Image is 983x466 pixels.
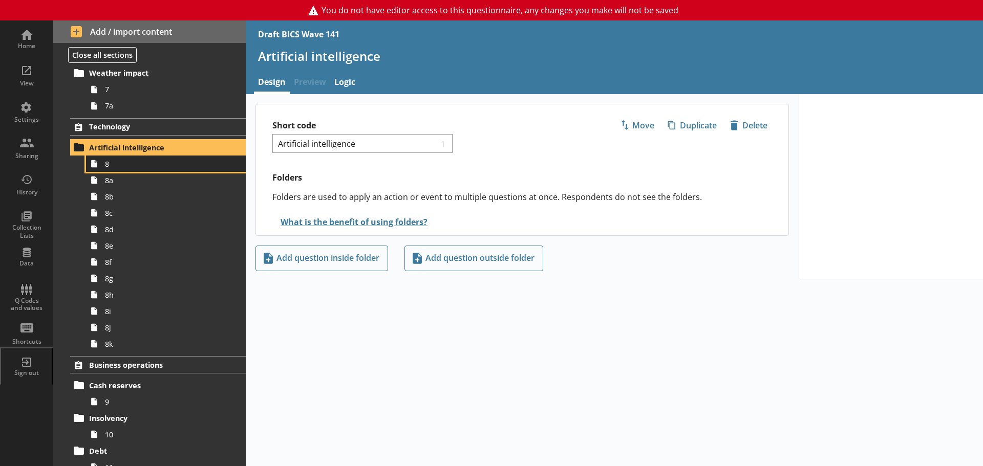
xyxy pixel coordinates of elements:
[272,191,772,203] p: Folders are used to apply an action or event to multiple questions at once. Respondents do not se...
[75,139,246,352] li: Artificial intelligence88a8b8c8d8e8f8g8h8i8j8k
[9,297,45,312] div: Q Codes and values
[105,208,219,218] span: 8c
[616,117,658,134] span: Move
[86,336,246,352] a: 8k
[9,259,45,268] div: Data
[258,48,971,64] h1: Artificial intelligence
[725,117,772,134] button: Delete
[439,139,448,148] span: 1
[105,257,219,267] span: 8f
[70,410,246,426] a: Insolvency
[105,192,219,202] span: 8b
[9,152,45,160] div: Sharing
[75,410,246,442] li: Insolvency10
[105,274,219,283] span: 8g
[86,188,246,205] a: 8b
[105,84,219,94] span: 7
[89,381,215,390] span: Cash reserves
[272,213,430,231] button: What is the benefit of using folders?
[68,47,137,63] button: Close all sections
[86,270,246,286] a: 8g
[86,286,246,303] a: 8h
[272,172,772,183] h2: Folders
[105,241,219,251] span: 8e
[53,118,246,352] li: TechnologyArtificial intelligence88a8b8c8d8e8f8g8h8i8j8k
[86,98,246,114] a: 7a
[86,254,246,270] a: 8f
[70,356,246,373] a: Business operations
[70,118,246,136] a: Technology
[71,26,229,37] span: Add / import content
[70,139,246,156] a: Artificial intelligence
[105,430,219,439] span: 10
[272,120,522,131] label: Short code
[255,246,388,271] button: Add question inside folder
[105,306,219,316] span: 8i
[105,323,219,332] span: 8j
[86,221,246,237] a: 8d
[89,68,215,78] span: Weather impact
[53,20,246,43] button: Add / import content
[404,246,543,271] button: Add question outside folder
[260,250,383,267] span: Add question inside folder
[663,117,721,134] button: Duplicate
[726,117,772,134] span: Delete
[9,224,45,239] div: Collection Lists
[89,360,215,370] span: Business operations
[86,172,246,188] a: 8a
[89,413,215,423] span: Insolvency
[89,446,215,456] span: Debt
[86,156,246,172] a: 8
[105,225,219,234] span: 8d
[86,237,246,254] a: 8e
[105,290,219,300] span: 8h
[9,188,45,196] div: History
[86,303,246,319] a: 8i
[330,72,359,94] a: Logic
[254,72,290,94] a: Design
[9,338,45,346] div: Shortcuts
[70,65,246,81] a: Weather impact
[86,205,246,221] a: 8c
[105,175,219,185] span: 8a
[86,393,246,410] a: 9
[86,426,246,442] a: 10
[105,397,219,407] span: 9
[9,369,45,377] div: Sign out
[105,101,219,110] span: 7a
[75,65,246,114] li: Weather impact77a
[89,143,215,152] span: Artificial intelligence
[86,81,246,98] a: 7
[9,116,45,124] div: Settings
[409,250,539,267] span: Add question outside folder
[258,29,339,40] div: Draft BICS Wave 141
[75,377,246,410] li: Cash reserves9
[89,122,215,131] span: Technology
[615,117,659,134] button: Move
[9,42,45,50] div: Home
[105,159,219,169] span: 8
[105,339,219,349] span: 8k
[86,319,246,336] a: 8j
[9,79,45,87] div: View
[290,72,330,94] span: Preview
[70,442,246,459] a: Debt
[70,377,246,393] a: Cash reserves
